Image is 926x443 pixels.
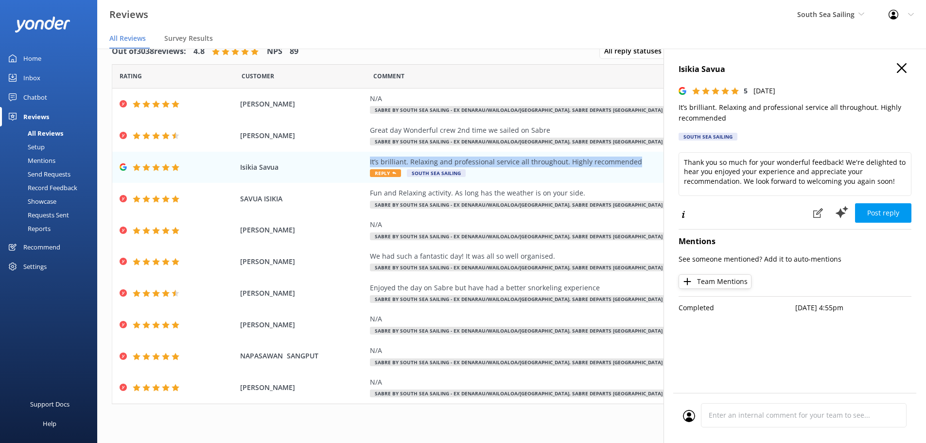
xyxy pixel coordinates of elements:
[240,99,366,109] span: [PERSON_NAME]
[370,251,812,262] div: We had such a fantastic day! It was all so well organised.
[744,86,748,95] span: 5
[679,302,795,313] p: Completed
[370,390,695,397] span: SABRE by South Sea Sailing - ex Denarau/Wailoaloa/[GEOGRAPHIC_DATA]. Sabre Departs [GEOGRAPHIC_DA...
[6,140,97,154] a: Setup
[6,126,63,140] div: All Reviews
[6,167,70,181] div: Send Requests
[897,63,907,74] button: Close
[193,45,205,58] h4: 4.8
[370,232,695,240] span: SABRE by South Sea Sailing - ex Denarau/Wailoaloa/[GEOGRAPHIC_DATA]. Sabre Departs [GEOGRAPHIC_DA...
[240,382,366,393] span: [PERSON_NAME]
[6,126,97,140] a: All Reviews
[240,256,366,267] span: [PERSON_NAME]
[797,10,855,19] span: South Sea Sailing
[6,167,97,181] a: Send Requests
[164,34,213,43] span: Survey Results
[370,219,812,230] div: N/A
[679,254,911,265] p: See someone mentioned? Add it to auto-mentions
[240,319,366,330] span: [PERSON_NAME]
[407,169,466,177] span: South Sea Sailing
[370,327,695,335] span: SABRE by South Sea Sailing - ex Denarau/Wailoaloa/[GEOGRAPHIC_DATA]. Sabre Departs [GEOGRAPHIC_DA...
[370,358,695,366] span: SABRE by South Sea Sailing - ex Denarau/Wailoaloa/[GEOGRAPHIC_DATA]. Sabre Departs [GEOGRAPHIC_DA...
[679,235,911,248] h4: Mentions
[240,194,366,204] span: SAVUA ISIKIA
[373,71,404,81] span: Question
[240,162,366,173] span: Isikia Savua
[30,394,70,414] div: Support Docs
[679,274,751,289] button: Team Mentions
[679,133,737,141] div: South Sea Sailing
[112,45,186,58] h4: Out of 3038 reviews:
[370,169,401,177] span: Reply
[23,257,47,276] div: Settings
[23,107,49,126] div: Reviews
[370,264,695,271] span: SABRE by South Sea Sailing - ex Denarau/Wailoaloa/[GEOGRAPHIC_DATA]. Sabre Departs [GEOGRAPHIC_DA...
[6,140,45,154] div: Setup
[23,88,47,107] div: Chatbot
[120,71,142,81] span: Date
[267,45,282,58] h4: NPS
[370,377,812,388] div: N/A
[370,157,812,167] div: It’s brilliant. Relaxing and professional service all throughout. Highly recommended
[679,152,911,196] textarea: Thank you so much for your wonderful feedback! We're delighted to hear you enjoyed your experienc...
[242,71,274,81] span: Date
[240,130,366,141] span: [PERSON_NAME]
[370,138,695,145] span: SABRE by South Sea Sailing - ex Denarau/Wailoaloa/[GEOGRAPHIC_DATA]. Sabre Departs [GEOGRAPHIC_DA...
[109,34,146,43] span: All Reviews
[23,49,41,68] div: Home
[15,17,70,33] img: yonder-white-logo.png
[6,195,97,208] a: Showcase
[6,222,97,235] a: Reports
[370,106,695,114] span: SABRE by South Sea Sailing - ex Denarau/Wailoaloa/[GEOGRAPHIC_DATA]. Sabre Departs [GEOGRAPHIC_DA...
[604,46,667,56] span: All reply statuses
[6,154,97,167] a: Mentions
[370,188,812,198] div: Fun and Relaxing activity. As long has the weather is on your side.
[240,288,366,299] span: [PERSON_NAME]
[6,154,55,167] div: Mentions
[290,45,298,58] h4: 89
[795,302,912,313] p: [DATE] 4:55pm
[683,410,695,422] img: user_profile.svg
[370,295,695,303] span: SABRE by South Sea Sailing - ex Denarau/Wailoaloa/[GEOGRAPHIC_DATA]. Sabre Departs [GEOGRAPHIC_DA...
[43,414,56,433] div: Help
[6,181,97,195] a: Record Feedback
[370,125,812,136] div: Great day Wonderful crew 2nd time we sailed on Sabre
[23,237,60,257] div: Recommend
[370,283,812,293] div: Enjoyed the day on Sabre but have had a better snorkeling experience
[6,181,77,195] div: Record Feedback
[370,93,812,104] div: N/A
[240,351,366,361] span: NAPASAWAN SANGPUT
[6,208,97,222] a: Requests Sent
[370,314,812,324] div: N/A
[6,195,56,208] div: Showcase
[370,345,812,356] div: N/A
[109,7,148,22] h3: Reviews
[6,208,69,222] div: Requests Sent
[240,225,366,235] span: [PERSON_NAME]
[679,102,911,124] p: It’s brilliant. Relaxing and professional service all throughout. Highly recommended
[679,63,911,76] h4: Isikia Savua
[23,68,40,88] div: Inbox
[370,201,695,209] span: SABRE by South Sea Sailing - ex Denarau/Wailoaloa/[GEOGRAPHIC_DATA]. Sabre Departs [GEOGRAPHIC_DA...
[855,203,911,223] button: Post reply
[753,86,775,96] p: [DATE]
[6,222,51,235] div: Reports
